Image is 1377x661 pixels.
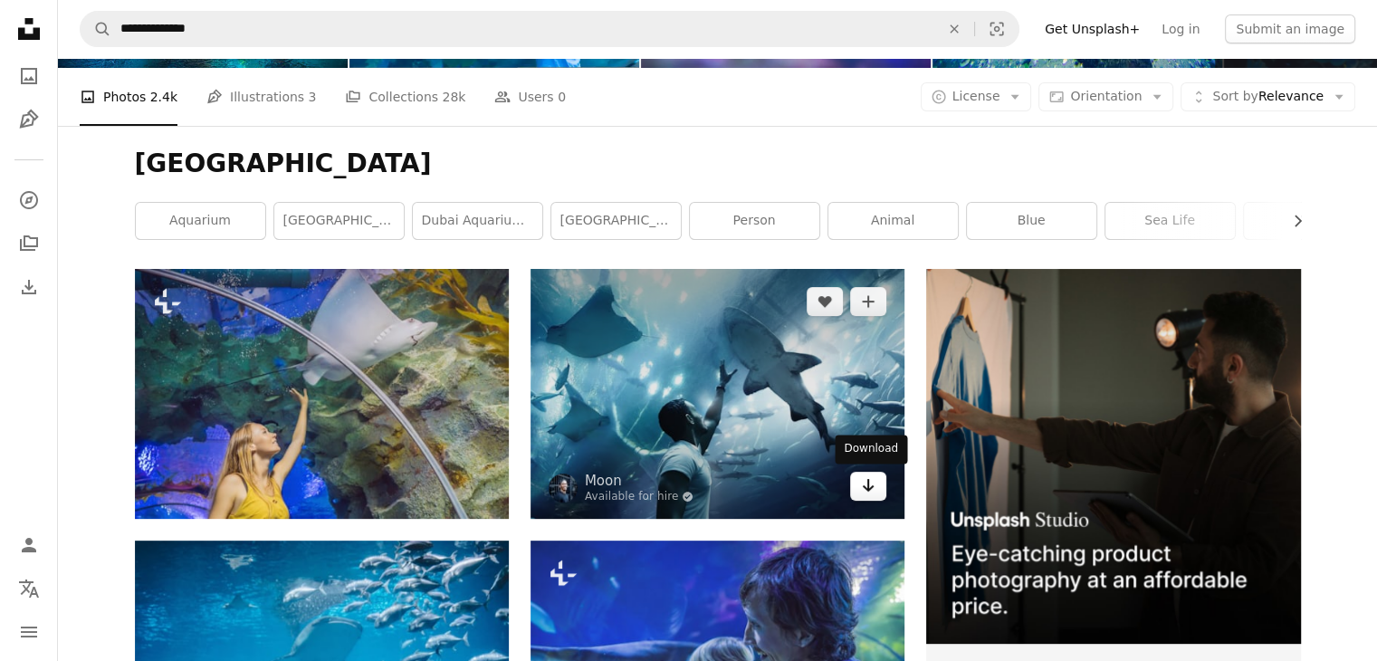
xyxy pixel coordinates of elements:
a: Photos [11,58,47,94]
a: Users 0 [494,68,566,126]
a: blue [967,203,1096,239]
span: Relevance [1212,88,1324,106]
a: Young woman touches a stingray fish in an oceanarium tunnel. [135,385,509,401]
a: dubai aquarium & underwater zoo [413,203,542,239]
button: Submit an image [1225,14,1355,43]
button: Orientation [1038,82,1173,111]
button: Sort byRelevance [1181,82,1355,111]
form: Find visuals sitewide [80,11,1019,47]
a: sea life [1105,203,1235,239]
button: License [921,82,1032,111]
button: Visual search [975,12,1018,46]
a: [GEOGRAPHIC_DATA] [274,203,404,239]
button: scroll list to the right [1281,203,1301,239]
a: aquarium [136,203,265,239]
img: file-1715714098234-25b8b4e9d8faimage [926,269,1300,643]
button: Language [11,570,47,607]
a: Log in / Sign up [11,527,47,563]
img: Go to Moon's profile [549,474,578,503]
a: water [1244,203,1373,239]
button: Menu [11,614,47,650]
a: Collections [11,225,47,262]
button: Like [807,287,843,316]
img: Young woman touches a stingray fish in an oceanarium tunnel. [135,269,509,518]
a: Log in [1151,14,1210,43]
span: Sort by [1212,89,1257,103]
h1: [GEOGRAPHIC_DATA] [135,148,1301,180]
button: Clear [934,12,974,46]
a: Download History [11,269,47,305]
span: License [952,89,1000,103]
a: Illustrations 3 [206,68,316,126]
img: man reaching for shark [531,269,904,518]
a: Illustrations [11,101,47,138]
span: Orientation [1070,89,1142,103]
span: 3 [309,87,317,107]
div: Download [835,435,907,464]
a: Home — Unsplash [11,11,47,51]
a: Collections 28k [345,68,465,126]
button: Search Unsplash [81,12,111,46]
a: Available for hire [585,490,694,504]
a: [GEOGRAPHIC_DATA] [551,203,681,239]
button: Add to Collection [850,287,886,316]
span: 0 [558,87,566,107]
a: animal [828,203,958,239]
a: Download [850,472,886,501]
a: man reaching for shark [531,385,904,401]
span: 28k [442,87,465,107]
a: Explore [11,182,47,218]
a: person [690,203,819,239]
a: Moon [585,472,694,490]
a: Get Unsplash+ [1034,14,1151,43]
